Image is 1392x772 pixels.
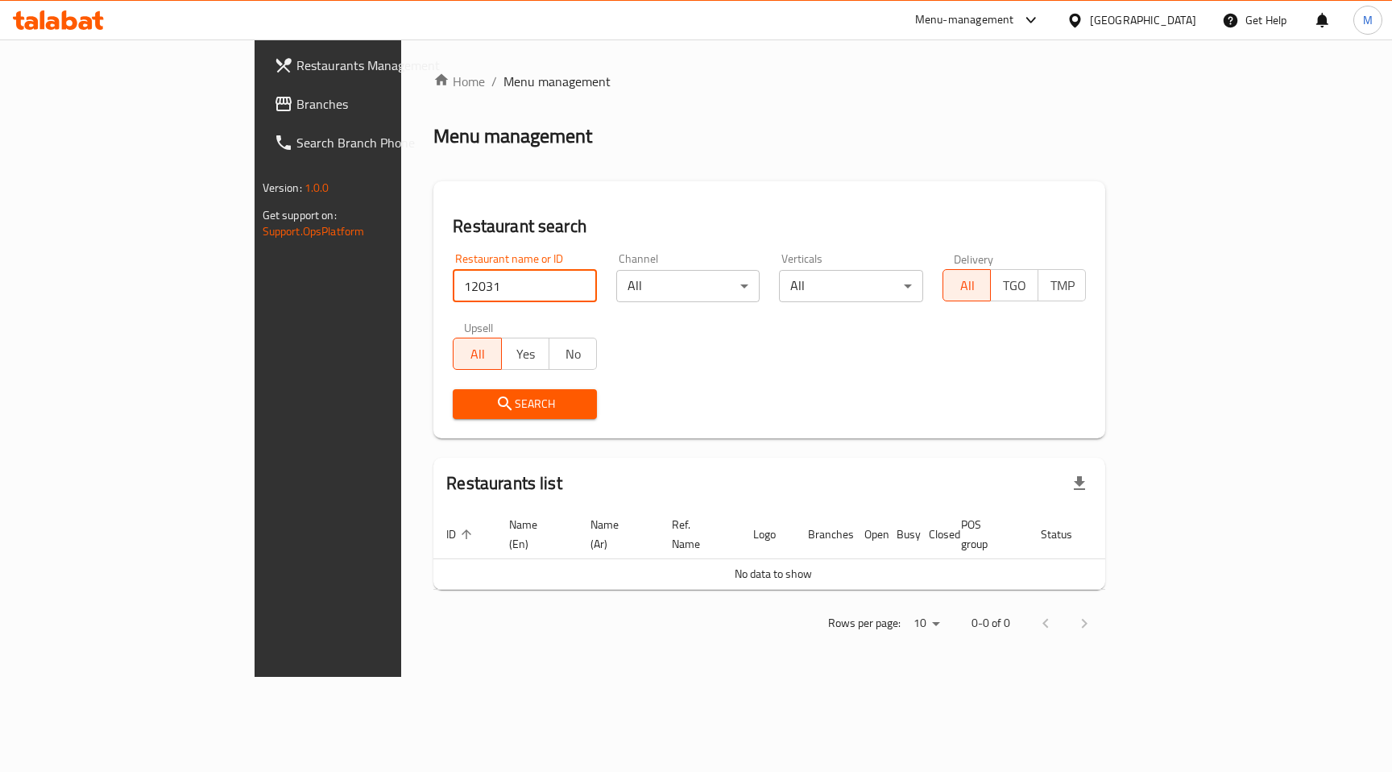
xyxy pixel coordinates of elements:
span: Search Branch Phone [296,133,474,152]
h2: Restaurant search [453,214,1086,239]
li: / [491,72,497,91]
a: Search Branch Phone [261,123,487,162]
label: Upsell [464,322,494,333]
button: TGO [990,269,1038,301]
button: All [942,269,991,301]
span: Menu management [503,72,611,91]
span: Name (Ar) [590,515,640,554]
span: Get support on: [263,205,337,226]
button: TMP [1038,269,1086,301]
input: Search for restaurant name or ID.. [453,270,597,302]
button: All [453,338,501,370]
div: Rows per page: [907,612,946,636]
span: Yes [508,342,543,366]
span: Status [1041,525,1093,544]
th: Closed [916,510,948,559]
th: Busy [884,510,916,559]
p: 0-0 of 0 [971,613,1010,633]
div: All [779,270,923,302]
span: Branches [296,94,474,114]
table: enhanced table [433,510,1168,590]
span: 1.0.0 [304,177,329,198]
span: All [950,274,984,297]
h2: Menu management [433,123,592,149]
label: Delivery [954,253,994,264]
span: ID [446,525,477,544]
span: POS group [961,515,1009,554]
div: All [616,270,760,302]
a: Restaurants Management [261,46,487,85]
span: Restaurants Management [296,56,474,75]
span: No data to show [735,563,812,584]
span: TMP [1045,274,1079,297]
span: Name (En) [509,515,558,554]
span: All [460,342,495,366]
span: Search [466,394,584,414]
th: Open [851,510,884,559]
div: Menu-management [915,10,1014,30]
th: Branches [795,510,851,559]
div: [GEOGRAPHIC_DATA] [1090,11,1196,29]
span: No [556,342,590,366]
nav: breadcrumb [433,72,1105,91]
a: Support.OpsPlatform [263,221,365,242]
span: M [1363,11,1373,29]
th: Logo [740,510,795,559]
button: No [549,338,597,370]
span: Ref. Name [672,515,721,554]
button: Yes [501,338,549,370]
a: Branches [261,85,487,123]
span: TGO [997,274,1032,297]
button: Search [453,389,597,419]
p: Rows per page: [828,613,901,633]
div: Export file [1060,464,1099,503]
h2: Restaurants list [446,471,561,496]
span: Version: [263,177,302,198]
